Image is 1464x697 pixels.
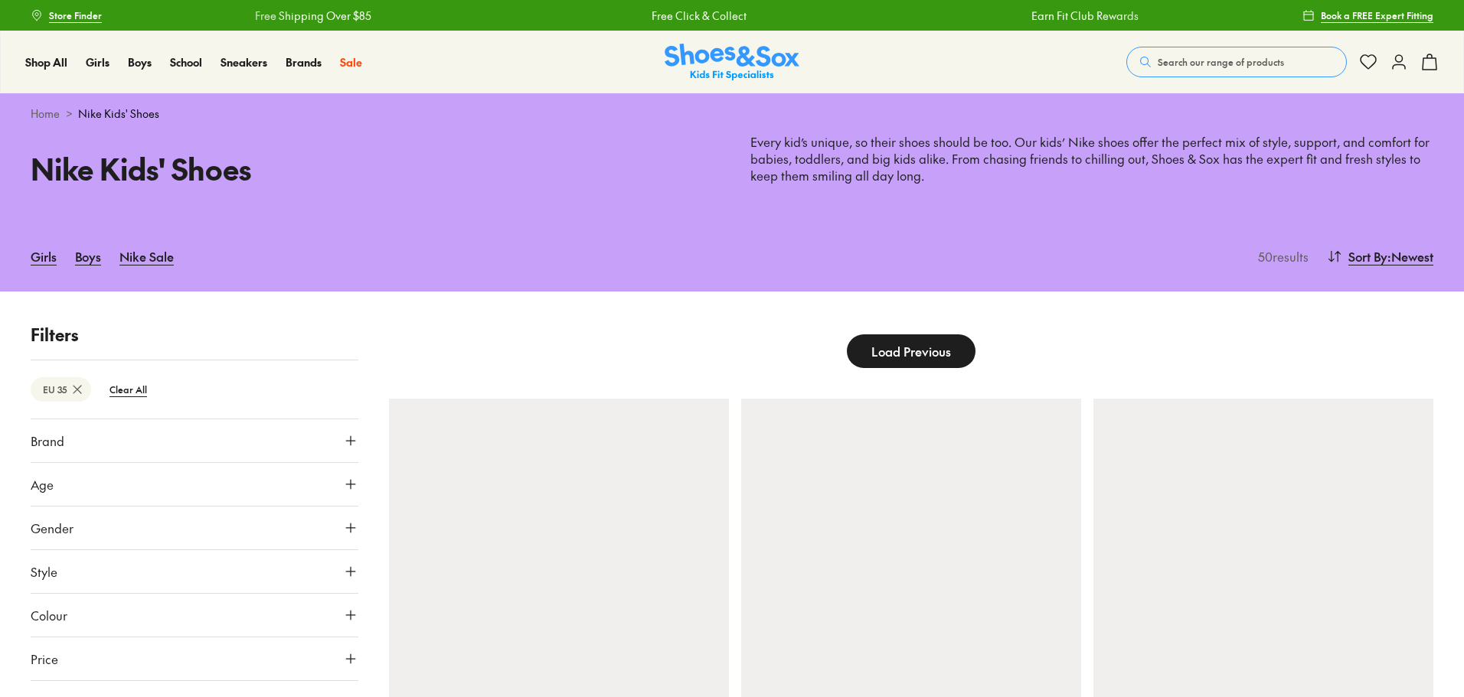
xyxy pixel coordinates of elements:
p: Filters [31,322,358,347]
img: SNS_Logo_Responsive.svg [665,44,799,81]
span: Style [31,562,57,581]
a: Earn Fit Club Rewards [1031,8,1139,24]
a: Sale [340,54,362,70]
span: Colour [31,606,67,624]
btn: Clear All [97,376,159,403]
a: Girls [31,239,57,273]
div: > [31,106,1433,122]
p: Every kid’s unique, so their shoes should be too. Our kids’ Nike shoes offer the perfect mix of s... [750,134,1433,184]
a: Home [31,106,60,122]
button: Sort By:Newest [1327,239,1433,273]
span: Brand [31,432,64,450]
span: Price [31,650,58,668]
button: Colour [31,594,358,637]
a: Sneakers [221,54,267,70]
a: Shoes & Sox [665,44,799,81]
button: Price [31,637,358,680]
a: Store Finder [31,2,102,29]
a: Girls [86,54,109,70]
h1: Nike Kids' Shoes [31,147,714,191]
a: Nike Sale [119,239,174,273]
button: Brand [31,419,358,462]
span: Book a FREE Expert Fitting [1321,8,1433,22]
span: : Newest [1387,247,1433,265]
a: School [170,54,202,70]
button: Load Previous [847,334,975,368]
a: Book a FREE Expert Fitting [1302,2,1433,29]
a: Shop All [25,54,67,70]
a: Boys [128,54,152,70]
button: Style [31,550,358,593]
a: Boys [75,239,101,273]
span: Nike Kids' Shoes [78,106,159,122]
a: Free Shipping Over $85 [255,8,371,24]
button: Gender [31,506,358,549]
p: 50 results [1252,247,1309,265]
btn: EU 35 [31,377,91,402]
span: Gender [31,519,74,537]
span: Search our range of products [1158,55,1284,69]
span: Store Finder [49,8,102,22]
button: Search our range of products [1126,47,1347,77]
span: Load Previous [871,342,951,360]
span: Sort By [1348,247,1387,265]
a: Free Click & Collect [652,8,747,24]
span: Age [31,475,54,493]
button: Age [31,463,358,506]
a: Brands [286,54,322,70]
